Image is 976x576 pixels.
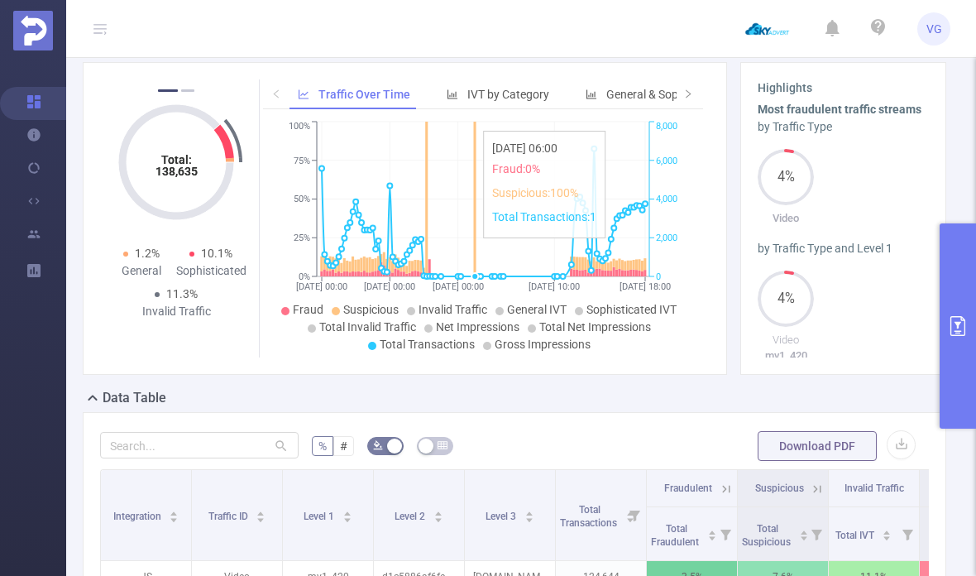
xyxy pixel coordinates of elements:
i: icon: bar-chart [447,89,458,100]
button: 2 [181,89,194,92]
span: Invalid Traffic [419,303,487,316]
b: Most fraudulent traffic streams [758,103,921,116]
div: Sophisticated [176,262,246,280]
tspan: 25% [294,233,310,243]
i: icon: left [271,89,281,98]
i: icon: caret-down [170,516,179,521]
i: icon: caret-down [524,516,533,521]
span: Total Fraudulent [651,523,701,548]
i: Filter menu [805,507,828,560]
span: Traffic ID [208,511,251,522]
i: icon: caret-up [524,509,533,514]
i: icon: caret-up [170,509,179,514]
i: icon: caret-up [883,528,892,533]
i: icon: caret-up [799,528,808,533]
p: mv1_420 [758,348,815,364]
span: Total Suspicious [742,523,793,548]
i: icon: bg-colors [373,440,383,450]
tspan: [DATE] 00:00 [433,281,484,292]
div: Sort [342,509,352,519]
i: Filter menu [714,507,737,560]
i: icon: caret-up [433,509,443,514]
tspan: 4,000 [656,194,677,205]
tspan: 75% [294,156,310,166]
div: by Traffic Type and Level 1 [758,240,929,257]
tspan: [DATE] 18:00 [620,281,671,292]
span: Level 3 [486,511,519,522]
span: Fraudulent [664,482,712,494]
div: General [107,262,176,280]
tspan: Total: [161,153,192,166]
span: Total IVT [835,530,877,541]
span: IVT by Category [467,88,549,101]
i: Filter menu [896,507,919,560]
tspan: 0% [299,271,310,282]
i: icon: caret-down [883,534,892,539]
span: VG [926,12,942,46]
span: Level 1 [304,511,337,522]
i: icon: caret-up [256,509,266,514]
span: 11.3% [166,287,198,300]
span: General & Sophisticated IVT by Category [606,88,813,101]
i: icon: caret-up [707,528,716,533]
i: icon: caret-down [799,534,808,539]
i: icon: right [683,89,693,98]
span: 4% [758,292,814,305]
span: Gross Impressions [495,338,591,351]
i: icon: line-chart [298,89,309,100]
button: Download PDF [758,431,877,461]
span: Total Transactions [560,504,620,529]
div: Sort [169,509,179,519]
img: Protected Media [13,11,53,50]
tspan: 138,635 [155,165,198,178]
i: icon: caret-down [342,516,352,521]
span: Level 2 [395,511,428,522]
tspan: [DATE] 00:00 [296,281,347,292]
h2: Data Table [103,388,166,408]
tspan: 8,000 [656,122,677,132]
span: 10.1% [201,247,232,260]
p: Video [758,332,815,348]
span: Invalid Traffic [844,482,904,494]
i: icon: caret-down [433,516,443,521]
span: Net Impressions [436,320,519,334]
i: icon: caret-down [707,534,716,539]
i: Filter menu [623,470,646,560]
tspan: 0 [656,271,661,282]
tspan: 100% [289,122,310,132]
button: 1 [158,89,178,92]
i: icon: bar-chart [586,89,597,100]
i: icon: table [438,440,447,450]
i: icon: caret-up [342,509,352,514]
div: Sort [882,528,892,538]
div: Sort [707,528,717,538]
p: Video [758,210,815,227]
span: Suspicious [755,482,804,494]
span: Total Invalid Traffic [319,320,416,334]
span: Total Net Impressions [539,320,651,334]
span: Suspicious [343,303,399,316]
span: Integration [113,511,164,522]
tspan: [DATE] 10:00 [529,281,580,292]
div: Sort [799,528,809,538]
div: Sort [524,509,534,519]
span: % [318,439,327,453]
i: icon: caret-down [256,516,266,521]
div: Sort [256,509,266,519]
span: Sophisticated IVT [586,303,677,316]
span: Fraud [293,303,323,316]
span: Traffic Over Time [318,88,410,101]
input: Search... [100,432,299,458]
span: 4% [758,170,814,184]
tspan: 50% [294,194,310,205]
h3: Highlights [758,79,929,97]
div: by Traffic Type [758,118,929,136]
span: Total Transactions [380,338,475,351]
tspan: 6,000 [656,156,677,166]
span: General IVT [507,303,567,316]
div: Sort [433,509,443,519]
span: # [340,439,347,453]
tspan: 2,000 [656,233,677,243]
div: Invalid Traffic [141,303,211,320]
span: 1.2% [135,247,160,260]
